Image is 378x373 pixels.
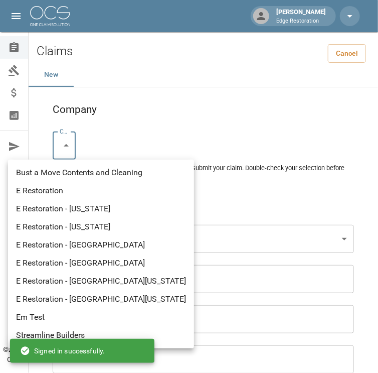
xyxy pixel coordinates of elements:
li: E Restoration - [US_STATE] [8,200,194,218]
li: E Restoration - [GEOGRAPHIC_DATA][US_STATE] [8,272,194,290]
li: E Restoration - [GEOGRAPHIC_DATA] [8,254,194,272]
li: Streamline Builders [8,326,194,344]
li: E Restoration - [US_STATE] [8,218,194,236]
li: E Restoration - [GEOGRAPHIC_DATA][US_STATE] [8,290,194,308]
li: Bust a Move Contents and Cleaning [8,164,194,182]
div: Signed in successfully. [20,342,105,360]
li: E Restoration - [GEOGRAPHIC_DATA] [8,236,194,254]
li: Em Test [8,308,194,326]
li: E Restoration [8,182,194,200]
